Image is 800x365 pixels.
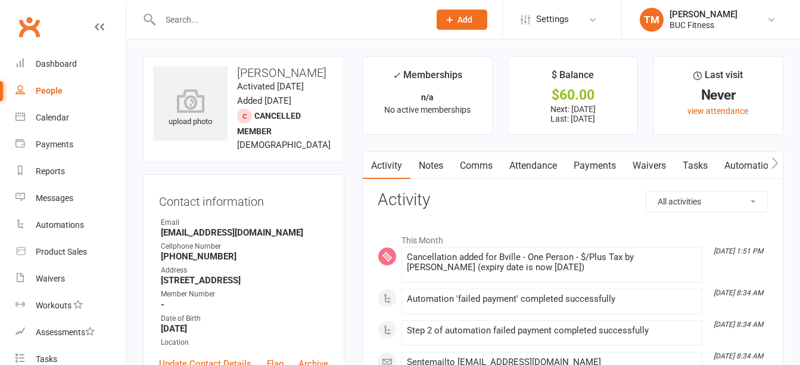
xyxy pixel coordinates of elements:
i: ✓ [393,70,400,81]
div: Address [161,265,328,276]
div: Location [161,337,328,348]
div: $60.00 [519,89,627,101]
div: Automations [36,220,84,230]
a: Payments [15,131,126,158]
a: view attendance [687,106,748,116]
a: Calendar [15,104,126,131]
i: [DATE] 1:51 PM [714,247,763,255]
div: Messages [36,193,73,203]
div: Calendar [36,113,69,122]
a: Comms [452,152,501,180]
a: Notes [410,152,452,180]
div: [PERSON_NAME] [670,9,737,20]
strong: [DATE] [161,323,328,334]
a: Messages [15,185,126,212]
span: Add [457,15,472,24]
a: People [15,78,126,104]
span: Cancelled member [237,111,301,136]
div: Cancellation added for Bville - One Person - $/Plus Tax by [PERSON_NAME] (expiry date is now [DATE]) [407,252,697,273]
a: Reports [15,158,126,185]
div: Member Number [161,289,328,300]
div: Step 2 of automation failed payment completed successfully [407,326,697,336]
a: Workouts [15,292,126,319]
button: Add [437,10,487,30]
strong: - [161,299,328,310]
span: Settings [536,6,569,33]
div: Workouts [36,301,71,310]
div: Cellphone Number [161,241,328,252]
div: Tasks [36,354,57,364]
li: This Month [378,228,768,247]
strong: n/a [421,92,434,102]
strong: [STREET_ADDRESS] [161,275,328,286]
h3: Contact information [159,190,328,208]
a: Activity [363,152,410,180]
input: Search... [157,11,421,28]
div: upload photo [153,89,228,128]
time: Added [DATE] [237,95,291,106]
div: Never [664,89,772,101]
a: Waivers [624,152,674,180]
div: Dashboard [36,59,77,69]
a: Tasks [674,152,716,180]
a: Product Sales [15,239,126,265]
div: BUC Fitness [670,20,737,30]
div: Product Sales [36,247,87,256]
p: Next: [DATE] Last: [DATE] [519,104,627,123]
a: Assessments [15,319,126,346]
time: Activated [DATE] [237,81,304,92]
span: [DEMOGRAPHIC_DATA] [237,140,331,150]
h3: Activity [378,191,768,209]
i: [DATE] 8:34 AM [714,352,763,360]
i: [DATE] 8:34 AM [714,320,763,329]
strong: [PHONE_NUMBER] [161,251,328,262]
span: No active memberships [384,105,471,115]
div: People [36,86,63,95]
a: Automations [716,152,787,180]
div: Last visit [693,67,743,89]
i: [DATE] 8:34 AM [714,289,763,297]
div: $ Balance [552,67,594,89]
div: Assessments [36,327,95,337]
a: Attendance [501,152,565,180]
div: Date of Birth [161,313,328,324]
a: Automations [15,212,126,239]
a: Payments [565,152,624,180]
h3: [PERSON_NAME] [153,66,334,79]
div: Waivers [36,274,65,283]
div: Payments [36,140,73,149]
div: Reports [36,166,65,176]
a: Clubworx [14,12,44,42]
div: Automation 'failed payment' completed successfully [407,294,697,304]
strong: [EMAIL_ADDRESS][DOMAIN_NAME] [161,227,328,238]
div: TM [640,8,664,32]
div: Email [161,217,328,228]
div: Memberships [393,67,462,89]
a: Dashboard [15,51,126,78]
a: Waivers [15,265,126,292]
